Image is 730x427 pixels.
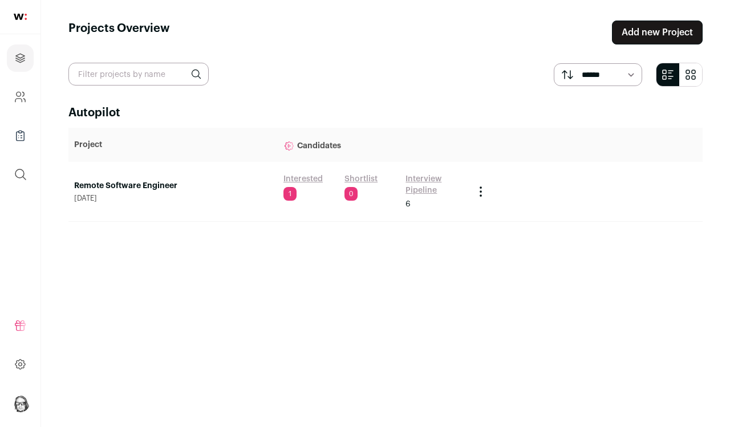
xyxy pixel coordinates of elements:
span: 1 [283,187,297,201]
input: Filter projects by name [68,63,209,86]
a: Interview Pipeline [405,173,462,196]
span: 0 [344,187,358,201]
a: Add new Project [612,21,703,44]
button: Open dropdown [11,394,30,412]
p: Project [74,139,272,151]
a: Interested [283,173,323,185]
h1: Projects Overview [68,21,170,44]
p: Candidates [283,133,463,156]
span: 6 [405,198,411,210]
a: Company and ATS Settings [7,83,34,111]
h2: Autopilot [68,105,703,121]
span: [DATE] [74,194,272,203]
a: Company Lists [7,122,34,149]
a: Projects [7,44,34,72]
a: Shortlist [344,173,378,185]
a: Remote Software Engineer [74,180,272,192]
img: wellfound-shorthand-0d5821cbd27db2630d0214b213865d53afaa358527fdda9d0ea32b1df1b89c2c.svg [14,14,27,20]
button: Project Actions [474,185,488,198]
img: 2818868-medium_jpg [11,394,30,412]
